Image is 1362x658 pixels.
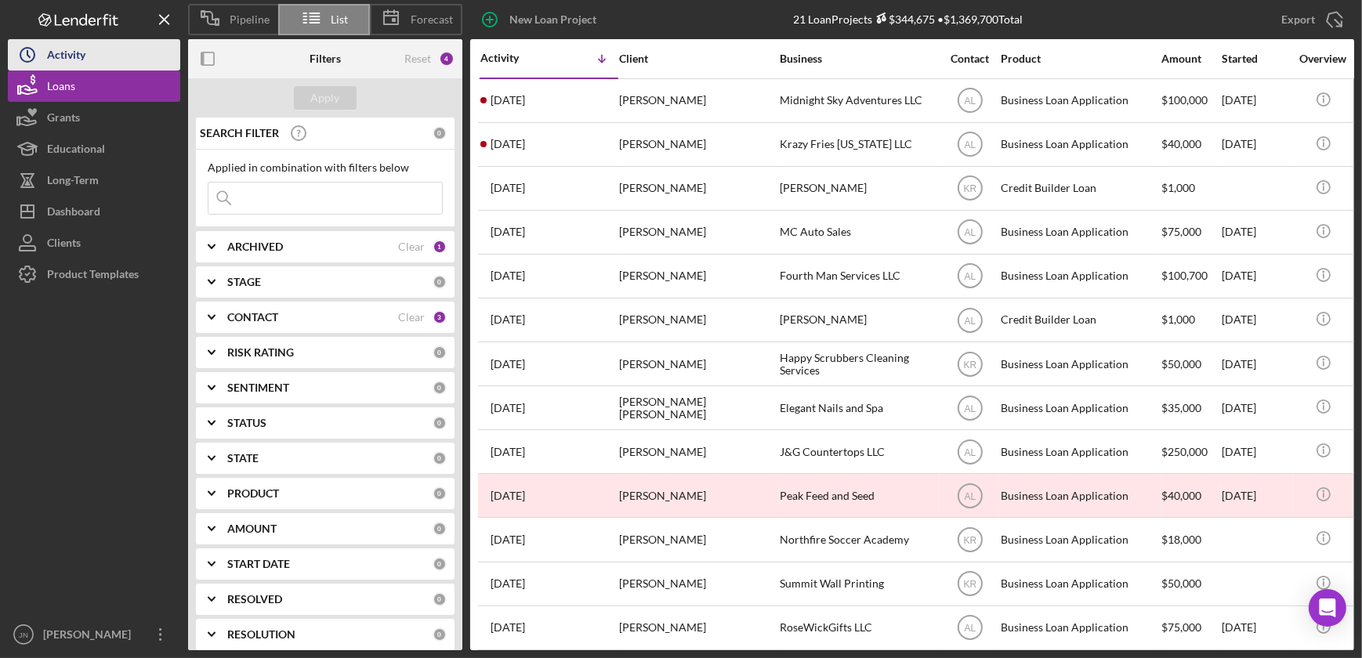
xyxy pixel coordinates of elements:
span: $100,700 [1161,269,1208,282]
button: Grants [8,102,180,133]
time: 2025-10-07 20:28 [491,358,525,371]
div: Product [1001,52,1157,65]
div: [DATE] [1222,299,1292,341]
time: 2025-09-26 22:15 [491,621,525,634]
div: [DATE] [1222,255,1292,297]
div: [PERSON_NAME] [619,299,776,341]
div: Business Loan Application [1001,124,1157,165]
div: 1 [433,240,447,254]
div: [PERSON_NAME] [780,168,936,209]
text: AL [964,623,976,634]
div: Clear [398,311,425,324]
div: Business Loan Application [1001,211,1157,253]
div: 0 [433,275,447,289]
div: Fourth Man Services LLC [780,255,936,297]
div: 4 [439,51,455,67]
b: PRODUCT [227,487,279,500]
div: 0 [433,345,447,360]
div: [PERSON_NAME] [PERSON_NAME] [619,387,776,428]
div: Open Intercom Messenger [1309,589,1346,627]
div: 21 Loan Projects • $1,369,700 Total [794,13,1023,26]
div: New Loan Project [509,4,596,35]
div: [DATE] [1222,124,1292,165]
div: 3 [433,310,447,324]
b: STATUS [227,417,266,429]
text: KR [963,359,976,370]
div: Business Loan Application [1001,607,1157,649]
div: [PERSON_NAME] [619,519,776,560]
div: Loans [47,70,75,106]
div: [PERSON_NAME] [619,211,776,253]
div: Export [1281,4,1315,35]
div: [DATE] [1222,431,1292,472]
div: 0 [433,486,447,501]
b: START DATE [227,558,290,570]
div: Credit Builder Loan [1001,168,1157,209]
span: $50,000 [1161,357,1201,371]
a: Educational [8,133,180,164]
span: $75,000 [1161,225,1201,238]
span: $1,000 [1161,313,1195,326]
div: Business Loan Application [1001,563,1157,605]
div: Activity [480,52,549,64]
div: MC Auto Sales [780,211,936,253]
text: KR [963,579,976,590]
div: [PERSON_NAME] [619,80,776,121]
div: Business Loan Application [1001,343,1157,385]
b: RESOLUTION [227,628,295,641]
text: AL [964,271,976,282]
div: Clear [398,240,425,253]
text: AL [964,139,976,150]
div: [PERSON_NAME] [619,607,776,649]
div: J&G Countertops LLC [780,431,936,472]
time: 2025-10-08 23:06 [491,182,525,194]
button: JN[PERSON_NAME] [8,619,180,650]
div: Business Loan Application [1001,475,1157,516]
time: 2025-10-10 22:00 [491,138,525,150]
text: AL [964,227,976,238]
button: Apply [294,86,357,110]
b: Filters [310,52,341,65]
div: 0 [433,627,447,642]
button: Long-Term [8,164,180,196]
div: [PERSON_NAME] [619,124,776,165]
span: List [331,13,349,26]
text: JN [19,631,28,639]
div: [PERSON_NAME] [619,255,776,297]
div: 0 [433,381,447,395]
b: STATE [227,452,259,465]
div: [PERSON_NAME] [619,563,776,605]
div: Overview [1294,52,1353,65]
time: 2025-10-06 20:37 [491,402,525,414]
div: Applied in combination with filters below [208,161,443,174]
text: KR [963,535,976,546]
div: Krazy Fries [US_STATE] LLC [780,124,936,165]
div: Credit Builder Loan [1001,299,1157,341]
time: 2025-10-02 17:44 [491,490,525,502]
b: STAGE [227,276,261,288]
button: Dashboard [8,196,180,227]
div: Clients [47,227,81,262]
div: Contact [940,52,999,65]
time: 2025-09-30 19:51 [491,577,525,590]
div: Happy Scrubbers Cleaning Services [780,343,936,385]
div: Elegant Nails and Spa [780,387,936,428]
div: [DATE] [1222,80,1292,121]
div: Product Templates [47,258,139,294]
span: $18,000 [1161,533,1201,546]
div: Northfire Soccer Academy [780,519,936,560]
button: Clients [8,227,180,258]
div: Business [780,52,936,65]
span: $50,000 [1161,577,1201,590]
time: 2025-10-08 22:47 [491,226,525,238]
div: Business Loan Application [1001,255,1157,297]
div: 0 [433,416,447,430]
div: Peak Feed and Seed [780,475,936,516]
text: AL [964,315,976,326]
b: RISK RATING [227,346,294,359]
div: [PERSON_NAME] [619,431,776,472]
div: Long-Term [47,164,99,200]
b: SENTIMENT [227,381,289,394]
